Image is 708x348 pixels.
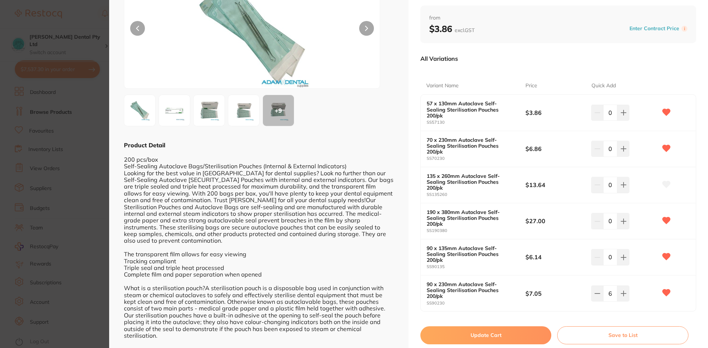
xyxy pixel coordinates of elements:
[427,173,516,191] b: 135 x 260mm Autoclave Self-Sealing Sterilisation Pouches 200/pk
[426,82,459,89] p: Variant Name
[427,301,525,306] small: SS90230
[525,181,585,189] b: $13.64
[427,209,516,227] b: 190 x 380mm Autoclave Self-Sealing Sterilisation Pouches 200/pk
[263,95,294,126] div: + 9
[427,281,516,299] b: 90 x 230mm Autoclave Self-Sealing Sterilisation Pouches 200/pk
[429,23,475,34] b: $3.86
[525,289,585,298] b: $7.05
[196,97,222,124] img: MjYwLmpwZw
[427,228,525,233] small: SS190380
[681,26,687,32] label: i
[525,82,537,89] p: Price
[525,253,585,261] b: $6.14
[230,97,257,124] img: MzgwLmpwZw
[429,14,687,22] span: from
[557,326,688,344] button: Save to List
[427,120,525,125] small: SS57130
[427,264,525,269] small: SS90135
[427,101,516,118] b: 57 x 130mm Autoclave Self-Sealing Sterilisation Pouches 200/pk
[124,141,165,149] b: Product Detail
[427,156,525,161] small: SS70230
[427,192,525,197] small: SS135260
[525,217,585,225] b: $27.00
[420,326,551,344] button: Update Cart
[525,145,585,153] b: $6.86
[455,27,475,34] span: excl. GST
[591,82,616,89] p: Quick Add
[525,109,585,117] b: $3.86
[124,149,394,339] div: 200 pcs/box Self-Sealing Autoclave Bags/Sterilisation Pouches (Internal & External Indicators) Lo...
[161,97,188,124] img: MzBfMi5qcGc
[627,25,681,32] button: Enter Contract Price
[126,97,153,124] img: UklQT1VDSC5qcGc
[427,245,516,263] b: 90 x 135mm Autoclave Self-Sealing Sterilisation Pouches 200/pk
[427,137,516,155] b: 70 x 230mm Autoclave Self-Sealing Sterilisation Pouches 200/pk
[263,95,294,126] button: +9
[420,55,458,62] p: All Variations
